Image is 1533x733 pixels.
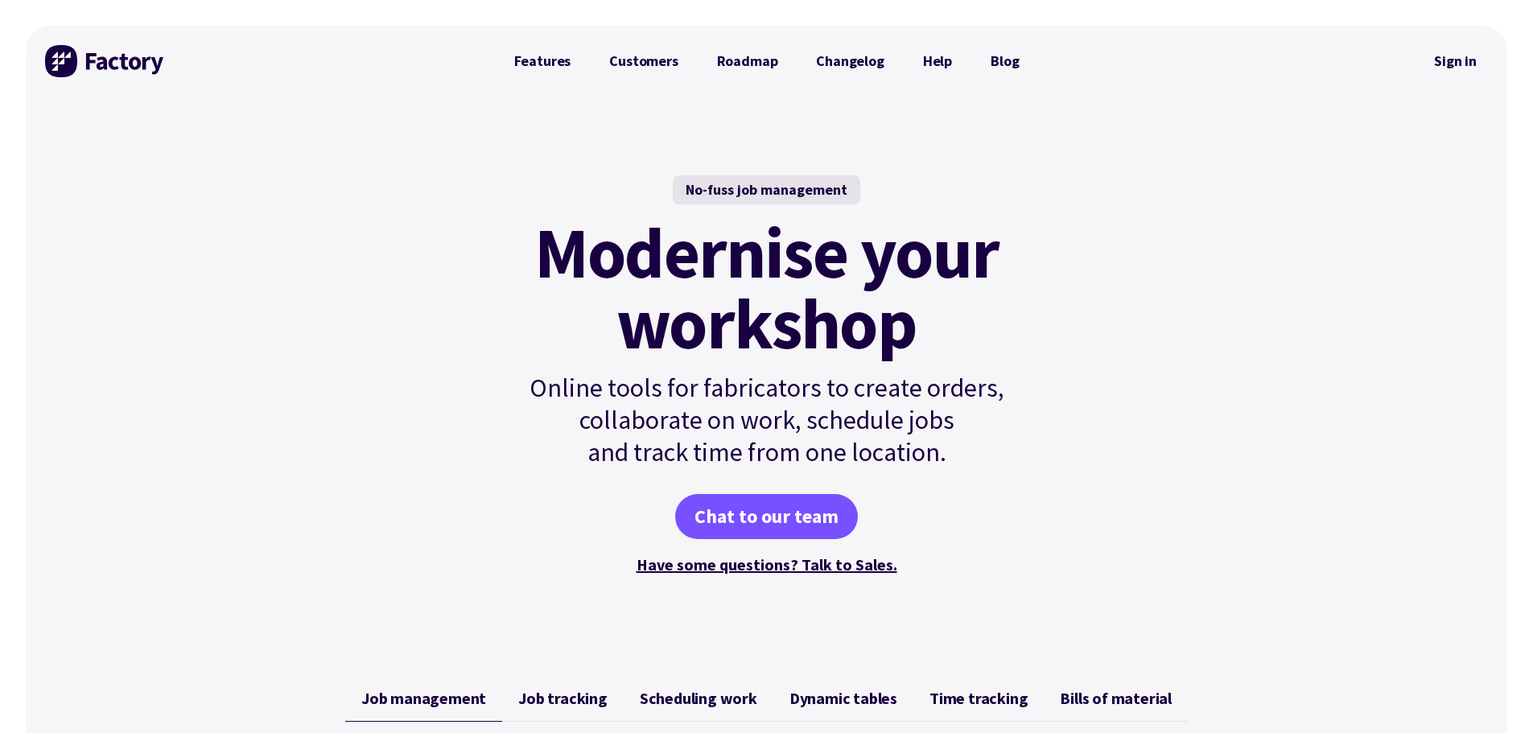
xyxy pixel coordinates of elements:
a: Have some questions? Talk to Sales. [637,554,897,574]
span: Job management [361,689,486,708]
a: Help [904,45,971,77]
a: Features [495,45,591,77]
img: Factory [45,45,166,77]
a: Chat to our team [675,494,858,539]
span: Scheduling work [640,689,757,708]
span: Bills of material [1060,689,1172,708]
nav: Secondary Navigation [1423,43,1488,80]
nav: Primary Navigation [495,45,1039,77]
p: Online tools for fabricators to create orders, collaborate on work, schedule jobs and track time ... [495,372,1039,468]
a: Changelog [797,45,903,77]
a: Sign in [1423,43,1488,80]
span: Job tracking [518,689,608,708]
span: Time tracking [929,689,1028,708]
iframe: Chat Widget [1453,656,1533,733]
a: Customers [590,45,697,77]
a: Roadmap [698,45,797,77]
mark: Modernise your workshop [534,217,999,359]
div: No-fuss job management [673,175,860,204]
span: Dynamic tables [789,689,897,708]
a: Blog [971,45,1038,77]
